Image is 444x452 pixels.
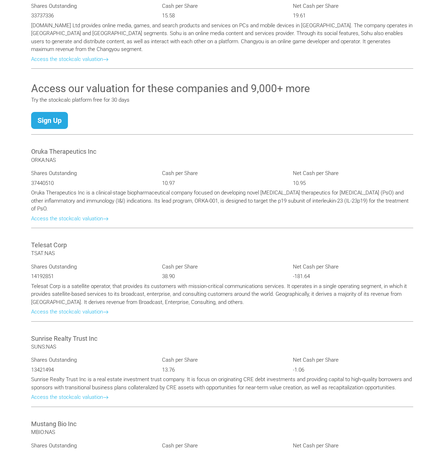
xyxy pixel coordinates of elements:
[31,356,151,364] p: Shares Outstanding
[31,169,151,177] p: Shares Outstanding
[31,419,413,428] h3: Mustang Bio Inc
[31,263,151,271] p: Shares Outstanding
[162,2,282,10] p: Cash per Share
[31,442,151,450] p: Shares Outstanding
[31,81,413,96] h3: Access our valuation for these companies and 9,000+ more
[293,2,413,10] p: Net Cash per Share
[31,215,109,222] a: Access the stockcalc valuation
[31,394,109,400] a: Access the stockcalc valuation
[31,112,68,129] a: Sign Up
[162,169,282,177] p: Cash per Share
[293,263,413,271] p: Net Cash per Share
[31,241,413,249] h3: Telesat Corp
[162,263,282,271] p: Cash per Share
[293,272,413,281] p: -181.64
[162,356,282,364] p: Cash per Share
[31,96,413,104] p: Try the stockcalc platform free for 30 days
[162,272,282,281] p: 38.90
[31,147,413,156] h3: Oruka Therapeutics Inc
[293,12,413,20] p: 19.61
[31,309,109,315] a: Access the stockcalc valuation
[31,22,413,53] p: [DOMAIN_NAME] Ltd provides online media, games, and search products and services on PCs and mobil...
[162,366,282,374] p: 13.76
[31,344,56,350] span: SUNS:NAS
[31,375,413,391] p: Sunrise Realty Trust Inc is a real estate investment trust company. It is focus on originating CR...
[293,179,413,187] p: 10.95
[31,189,413,213] p: Oruka Therapeutics Inc is a clinical-stage biopharmaceutical company focused on developing novel ...
[31,282,413,306] p: Telesat Corp is a satellite operator, that provides its customers with mission-critical communica...
[162,442,282,450] p: Cash per Share
[162,179,282,187] p: 10.97
[31,179,151,187] p: 37440510
[162,12,282,20] p: 15.58
[293,356,413,364] p: Net Cash per Share
[31,429,55,435] span: MBIO:NAS
[31,334,413,343] h3: Sunrise Realty Trust Inc
[31,56,109,62] a: Access the stockcalc valuation
[31,12,151,20] p: 33737336
[31,2,151,10] p: Shares Outstanding
[293,442,413,450] p: Net Cash per Share
[31,366,151,374] p: 13421494
[31,157,56,163] span: ORKA:NAS
[31,250,55,256] span: TSAT:NAS
[31,272,151,281] p: 14192851
[293,366,413,374] p: -1.06
[293,169,413,177] p: Net Cash per Share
